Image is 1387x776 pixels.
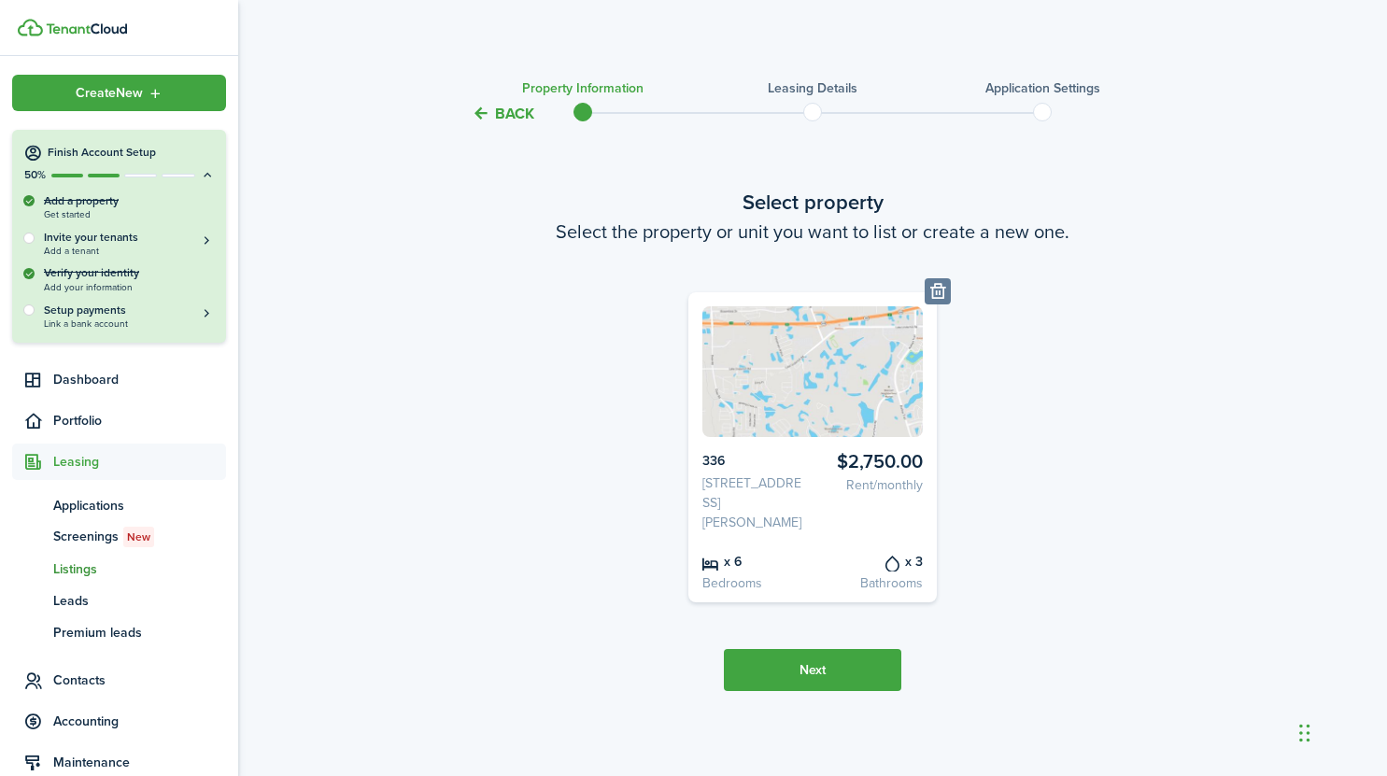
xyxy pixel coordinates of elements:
button: Open menu [12,75,226,111]
a: Leads [12,585,226,616]
span: Listings [53,559,226,579]
span: Maintenance [53,753,226,772]
span: Applications [53,496,226,515]
card-listing-title: $2,750.00 [819,451,923,473]
img: TenantCloud [18,19,43,36]
card-listing-title: x 6 [702,551,806,571]
span: Portfolio [53,411,226,430]
card-listing-description: Bedrooms [702,573,806,593]
a: Premium leads [12,616,226,648]
wizard-step-header-title: Select property [420,187,1205,218]
span: New [127,529,150,545]
a: ScreeningsNew [12,521,226,553]
card-listing-title: 336 [702,451,806,471]
span: Premium leads [53,623,226,642]
h3: Application settings [985,78,1100,98]
span: Add a tenant [44,246,215,256]
span: Screenings [53,527,226,547]
button: Finish Account Setup50% [12,130,226,183]
card-listing-description: [STREET_ADDRESS][PERSON_NAME] [702,473,806,532]
card-listing-title: x 3 [819,551,923,571]
button: Back [472,104,534,123]
span: Create New [76,87,143,100]
img: Listing avatar [702,306,924,437]
wizard-step-header-description: Select the property or unit you want to list or create a new one. [420,218,1205,246]
a: Setup paymentsLink a bank account [44,302,215,329]
h5: Invite your tenants [44,230,215,246]
span: Link a bank account [44,318,215,329]
p: 50% [23,167,47,183]
h4: Finish Account Setup [48,145,215,161]
h3: Leasing details [768,78,857,98]
span: Leads [53,591,226,611]
a: Applications [12,489,226,521]
button: Delete [925,278,951,304]
card-listing-description: Rent/monthly [819,475,923,495]
span: Accounting [53,712,226,731]
iframe: Chat Widget [1294,686,1387,776]
span: Contacts [53,670,226,690]
card-listing-description: Bathrooms [819,573,923,593]
button: Next [724,649,901,691]
button: Invite your tenantsAdd a tenant [44,230,215,257]
div: Drag [1299,705,1310,761]
h3: Property information [522,78,644,98]
a: Dashboard [12,361,226,398]
div: Finish Account Setup50% [12,192,226,343]
a: Listings [12,553,226,585]
img: TenantCloud [46,23,127,35]
h5: Setup payments [44,302,215,318]
span: Leasing [53,452,226,472]
span: Dashboard [53,370,226,389]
